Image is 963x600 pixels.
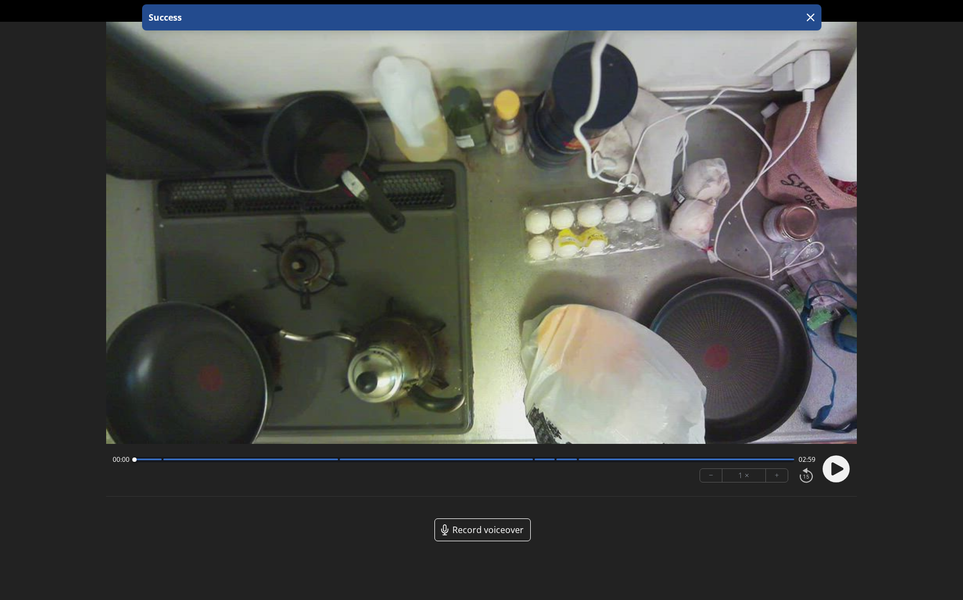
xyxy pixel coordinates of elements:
[452,523,524,536] span: Record voiceover
[766,469,788,482] button: +
[799,455,815,464] span: 02:59
[434,518,531,541] a: Record voiceover
[722,469,766,482] div: 1 ×
[461,3,502,19] a: 00:00:00
[146,11,182,24] p: Success
[700,469,722,482] button: −
[113,455,130,464] span: 00:00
